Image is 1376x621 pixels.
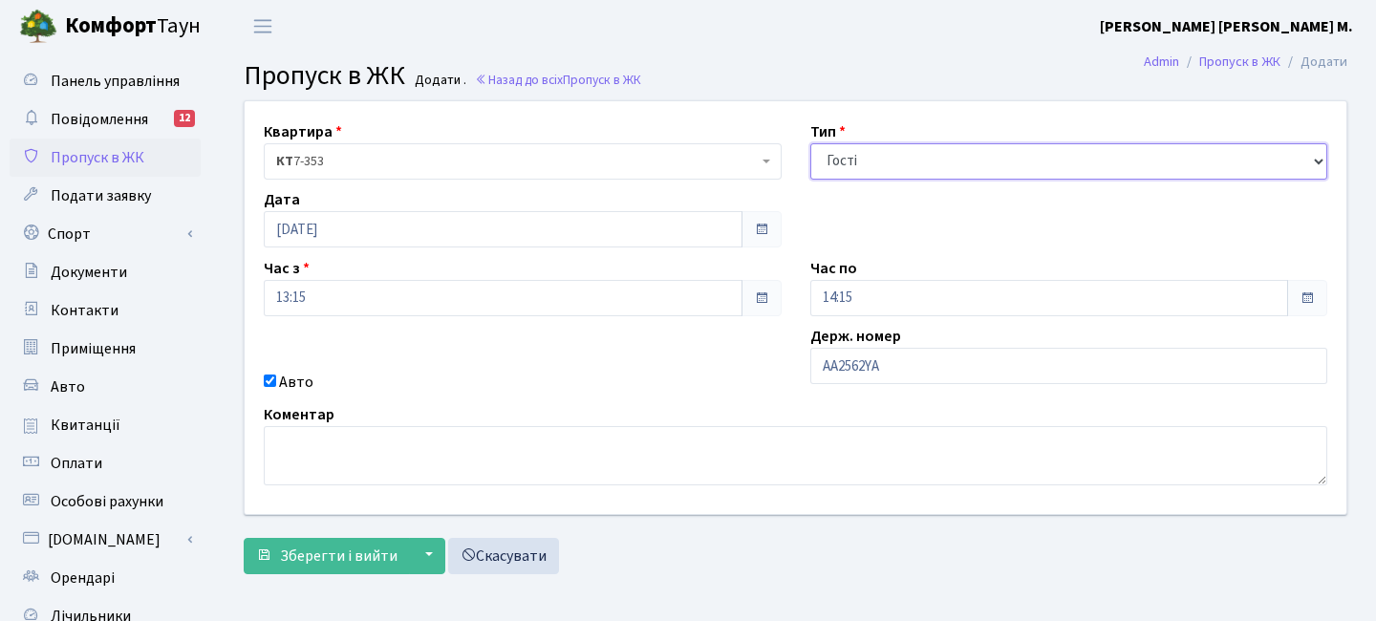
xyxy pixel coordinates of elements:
a: Авто [10,368,201,406]
label: Час з [264,257,310,280]
span: Контакти [51,300,118,321]
b: Комфорт [65,11,157,41]
button: Переключити навігацію [239,11,287,42]
input: AA0001AA [810,348,1328,384]
span: Особові рахунки [51,491,163,512]
label: Дата [264,188,300,211]
span: <b>КТ</b>&nbsp;&nbsp;&nbsp;&nbsp;7-353 [276,152,758,171]
span: Авто [51,376,85,397]
span: Повідомлення [51,109,148,130]
a: [PERSON_NAME] [PERSON_NAME] М. [1100,15,1353,38]
div: 12 [174,110,195,127]
a: Admin [1144,52,1179,72]
span: Пропуск в ЖК [563,71,641,89]
a: Оплати [10,444,201,482]
a: Спорт [10,215,201,253]
span: Оплати [51,453,102,474]
span: Панель управління [51,71,180,92]
span: Пропуск в ЖК [51,147,144,168]
a: Квитанції [10,406,201,444]
b: КТ [276,152,293,171]
label: Держ. номер [810,325,901,348]
a: Орендарі [10,559,201,597]
span: Орендарі [51,567,115,589]
a: Документи [10,253,201,291]
a: Контакти [10,291,201,330]
li: Додати [1280,52,1347,73]
span: Таун [65,11,201,43]
b: [PERSON_NAME] [PERSON_NAME] М. [1100,16,1353,37]
a: Повідомлення12 [10,100,201,139]
a: [DOMAIN_NAME] [10,521,201,559]
small: Додати . [411,73,466,89]
label: Авто [279,371,313,394]
span: Квитанції [51,415,120,436]
img: logo.png [19,8,57,46]
a: Скасувати [448,538,559,574]
a: Подати заявку [10,177,201,215]
button: Зберегти і вийти [244,538,410,574]
label: Коментар [264,403,334,426]
a: Пропуск в ЖК [10,139,201,177]
label: Тип [810,120,846,143]
nav: breadcrumb [1115,42,1376,82]
a: Назад до всіхПропуск в ЖК [475,71,641,89]
span: Документи [51,262,127,283]
span: Пропуск в ЖК [244,56,405,95]
a: Приміщення [10,330,201,368]
label: Час по [810,257,857,280]
span: Зберегти і вийти [280,546,398,567]
span: <b>КТ</b>&nbsp;&nbsp;&nbsp;&nbsp;7-353 [264,143,782,180]
span: Подати заявку [51,185,151,206]
a: Пропуск в ЖК [1199,52,1280,72]
span: Приміщення [51,338,136,359]
label: Квартира [264,120,342,143]
a: Панель управління [10,62,201,100]
a: Особові рахунки [10,482,201,521]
